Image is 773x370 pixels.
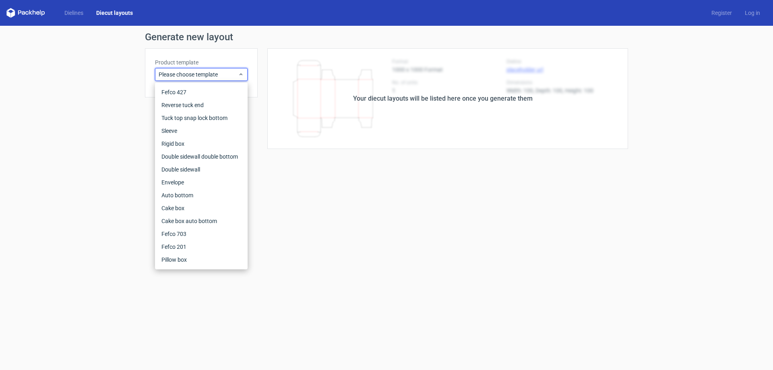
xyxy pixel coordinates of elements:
span: Please choose template [159,70,238,79]
div: Your diecut layouts will be listed here once you generate them [353,94,533,103]
div: Fefco 201 [158,240,244,253]
div: Reverse tuck end [158,99,244,112]
div: Auto bottom [158,189,244,202]
div: Fefco 427 [158,86,244,99]
div: Double sidewall [158,163,244,176]
label: Product template [155,58,248,66]
div: Pillow box [158,253,244,266]
div: Cake box [158,202,244,215]
div: Fefco 703 [158,227,244,240]
div: Double sidewall double bottom [158,150,244,163]
div: Sleeve [158,124,244,137]
div: Rigid box [158,137,244,150]
div: Envelope [158,176,244,189]
a: Register [705,9,738,17]
a: Dielines [58,9,90,17]
h1: Generate new layout [145,32,628,42]
a: Diecut layouts [90,9,139,17]
a: Log in [738,9,767,17]
div: Cake box auto bottom [158,215,244,227]
div: Tuck top snap lock bottom [158,112,244,124]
